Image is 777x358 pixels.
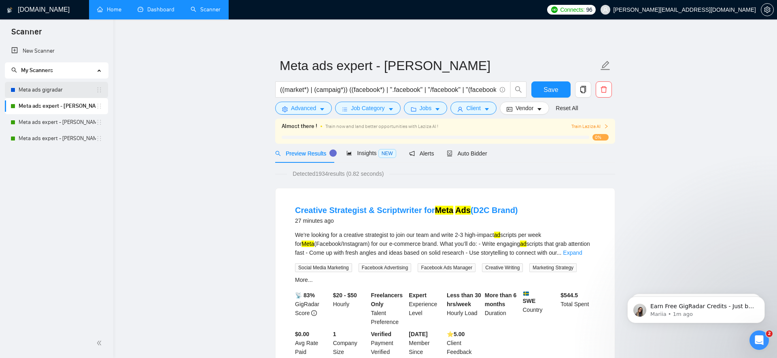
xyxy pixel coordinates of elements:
[331,291,369,326] div: Hourly
[359,263,412,272] span: Facebook Advertising
[445,330,483,356] div: Client Feedback
[761,6,773,13] span: setting
[21,67,53,74] span: My Scanners
[7,4,13,17] img: logo
[596,81,612,98] button: delete
[485,292,517,307] b: More than 6 months
[19,130,96,147] a: Meta ads expert - [PERSON_NAME]
[559,291,597,326] div: Total Spent
[97,6,121,13] a: homeHome
[291,104,316,113] span: Advanced
[571,123,609,130] button: Train Laziza AI
[280,55,599,76] input: Scanner name...
[311,310,317,316] span: info-circle
[295,230,595,257] div: We’re looking for a creative strategist to join our team and write 2-3 high-impact scripts per we...
[325,124,438,129] span: Train now and land better opportunities with Laziza AI !
[191,6,221,13] a: searchScanner
[500,87,505,92] span: info-circle
[531,81,571,98] button: Save
[457,106,463,112] span: user
[333,292,357,298] b: $20 - $50
[435,206,454,215] mark: Meta
[418,263,476,272] span: Facebook Ads Manager
[388,106,394,112] span: caret-down
[516,104,533,113] span: Vendor
[447,151,452,156] span: robot
[282,106,288,112] span: setting
[346,150,396,156] span: Insights
[407,330,445,356] div: Member Since
[560,5,584,14] span: Connects:
[575,81,591,98] button: copy
[435,106,440,112] span: caret-down
[11,67,53,74] span: My Scanners
[96,135,102,142] span: holder
[275,151,281,156] span: search
[295,277,313,283] a: More...
[138,6,174,13] a: dashboardDashboard
[409,150,434,157] span: Alerts
[335,102,400,115] button: barsJob Categorycaret-down
[447,331,465,337] b: ⭐️ 5.00
[19,114,96,130] a: Meta ads expert - [PERSON_NAME]
[295,216,518,226] div: 27 minutes ago
[282,122,317,131] span: Almost there !
[482,263,523,272] span: Creative Writing
[96,87,102,93] span: holder
[523,291,529,296] img: 🇸🇪
[600,60,611,71] span: edit
[557,249,562,256] span: ...
[450,102,497,115] button: userClientcaret-down
[5,82,108,98] li: Meta ads gigradar
[420,104,432,113] span: Jobs
[447,150,487,157] span: Auto Bidder
[293,330,331,356] div: Avg Rate Paid
[761,6,774,13] a: setting
[295,331,309,337] b: $0.00
[351,104,384,113] span: Job Category
[331,330,369,356] div: Company Size
[603,7,608,13] span: user
[5,43,108,59] li: New Scanner
[346,150,352,156] span: area-chart
[494,232,501,238] mark: ad
[615,279,777,336] iframe: Intercom notifications message
[407,291,445,326] div: Experience Level
[575,86,591,93] span: copy
[295,206,518,215] a: Creative Strategist & Scriptwriter forMeta Ads(D2C Brand)
[19,98,96,114] a: Meta ads expert - [PERSON_NAME]
[466,104,481,113] span: Client
[455,206,471,215] mark: Ads
[11,67,17,73] span: search
[371,331,392,337] b: Verified
[19,82,96,98] a: Meta ads gigradar
[333,331,336,337] b: 1
[371,292,403,307] b: Freelancers Only
[295,263,352,272] span: Social Media Marketing
[96,103,102,109] span: holder
[275,102,332,115] button: settingAdvancedcaret-down
[483,291,521,326] div: Duration
[500,102,549,115] button: idcardVendorcaret-down
[96,119,102,126] span: holder
[5,130,108,147] li: Meta ads expert - tom
[409,292,427,298] b: Expert
[511,86,526,93] span: search
[507,106,512,112] span: idcard
[378,149,396,158] span: NEW
[275,150,333,157] span: Preview Results
[447,292,481,307] b: Less than 30 hrs/week
[604,124,609,129] span: right
[563,249,582,256] a: Expand
[287,169,389,178] span: Detected 1934 results (0.82 seconds)
[5,26,48,43] span: Scanner
[319,106,325,112] span: caret-down
[96,339,104,347] span: double-left
[529,263,577,272] span: Marketing Strategy
[5,114,108,130] li: Meta ads expert - shaan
